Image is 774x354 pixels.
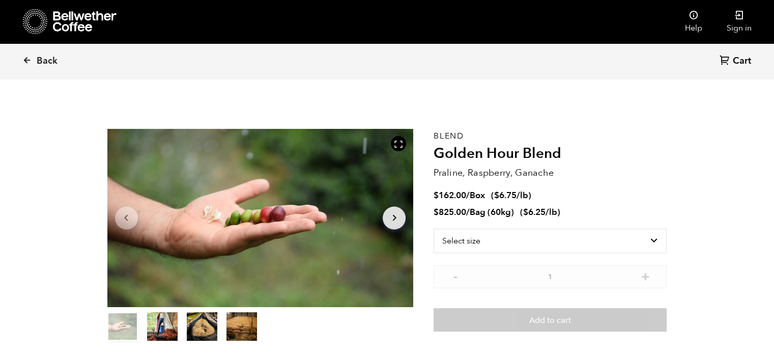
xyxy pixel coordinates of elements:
[639,270,651,281] button: +
[434,145,667,162] h2: Golden Hour Blend
[37,55,58,67] span: Back
[434,189,466,201] bdi: 162.00
[434,308,667,332] button: Add to cart
[434,189,439,201] span: $
[546,206,557,218] span: /lb
[470,189,485,201] span: Box
[434,166,667,180] p: Praline, Raspberry, Ganache
[523,206,546,218] bdi: 6.25
[434,206,439,218] span: $
[491,189,531,201] span: ( )
[494,189,517,201] bdi: 6.75
[523,206,528,218] span: $
[517,189,528,201] span: /lb
[733,55,751,67] span: Cart
[466,189,470,201] span: /
[520,206,560,218] span: ( )
[449,270,462,281] button: -
[720,55,754,68] a: Cart
[434,206,466,218] bdi: 825.00
[494,189,499,201] span: $
[466,206,470,218] span: /
[470,206,514,218] span: Bag (60kg)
